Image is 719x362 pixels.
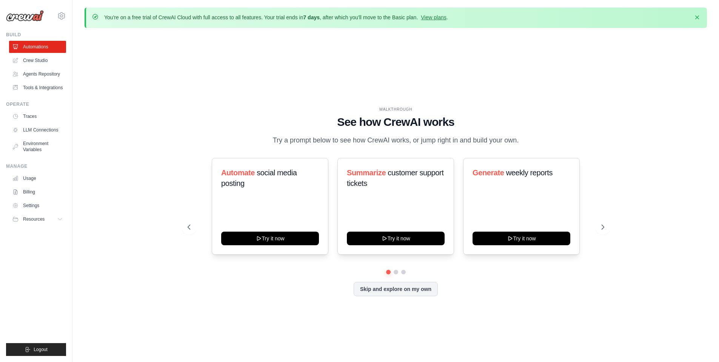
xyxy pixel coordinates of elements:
[9,138,66,156] a: Environment Variables
[303,14,320,20] strong: 7 days
[473,169,504,177] span: Generate
[23,216,45,222] span: Resources
[221,232,319,245] button: Try it now
[9,172,66,184] a: Usage
[221,169,255,177] span: Automate
[188,115,604,129] h1: See how CrewAI works
[188,107,604,112] div: WALKTHROUGH
[9,68,66,80] a: Agents Repository
[104,14,448,21] p: You're on a free trial of CrewAI Cloud with full access to all features. Your trial ends in , aft...
[473,232,570,245] button: Try it now
[9,213,66,225] button: Resources
[6,101,66,107] div: Operate
[9,41,66,53] a: Automations
[347,169,443,187] span: customer support tickets
[506,169,553,177] span: weekly reports
[6,343,66,356] button: Logout
[9,124,66,136] a: LLM Connections
[9,186,66,198] a: Billing
[6,163,66,169] div: Manage
[269,135,523,146] p: Try a prompt below to see how CrewAI works, or jump right in and build your own.
[9,82,66,94] a: Tools & Integrations
[6,10,44,22] img: Logo
[34,347,48,353] span: Logout
[9,54,66,67] a: Crew Studio
[6,32,66,38] div: Build
[354,282,438,296] button: Skip and explore on my own
[347,232,445,245] button: Try it now
[421,14,446,20] a: View plans
[9,110,66,122] a: Traces
[9,200,66,212] a: Settings
[221,169,297,187] span: social media posting
[347,169,386,177] span: Summarize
